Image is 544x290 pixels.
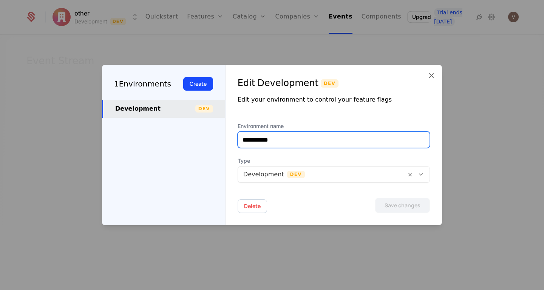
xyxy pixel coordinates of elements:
[238,199,267,213] button: Delete
[238,157,430,165] span: Type
[375,198,430,213] button: Save changes
[238,77,255,89] div: Edit
[115,104,195,113] div: Development
[195,105,213,113] span: Dev
[257,77,318,89] div: Development
[321,79,338,88] span: Dev
[238,122,430,130] label: Environment name
[114,78,171,89] div: 1 Environments
[238,95,430,104] div: Edit your environment to control your feature flags
[183,77,213,91] button: Create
